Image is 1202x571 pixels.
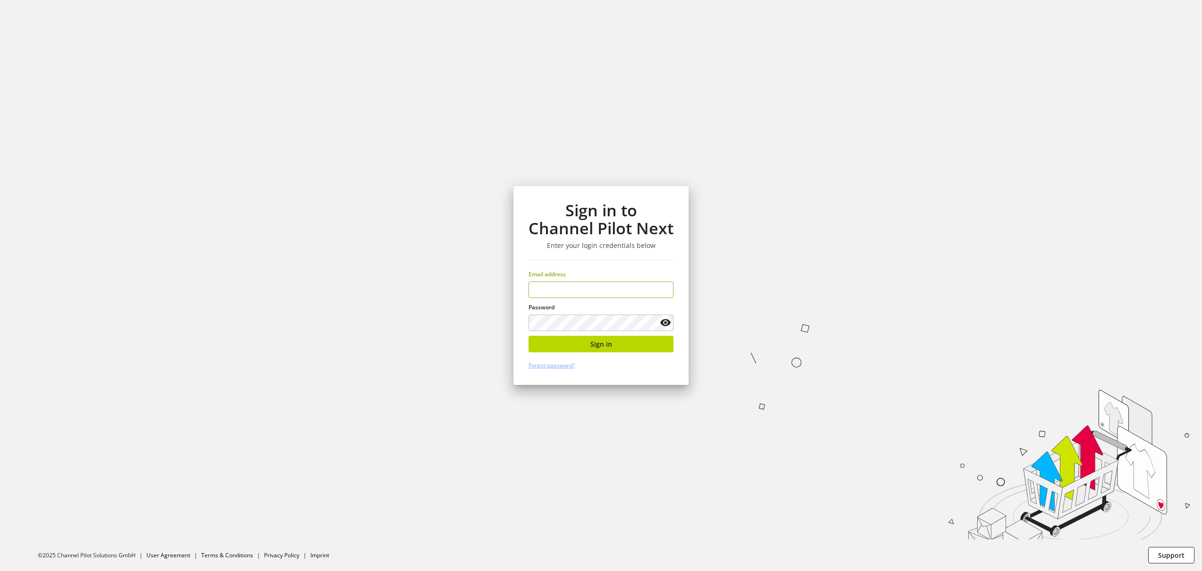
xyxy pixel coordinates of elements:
[310,551,329,559] a: Imprint
[1148,547,1194,563] button: Support
[529,303,554,311] span: Password
[38,551,146,560] li: ©2025 Channel Pilot Solutions GmbH
[529,270,566,278] span: Email address
[590,339,612,349] span: Sign in
[1158,550,1185,560] span: Support
[529,361,575,369] a: Forgot password?
[529,241,673,250] h3: Enter your login credentials below
[529,201,673,238] h1: Sign in to Channel Pilot Next
[146,551,190,559] a: User Agreement
[264,551,299,559] a: Privacy Policy
[201,551,253,559] a: Terms & Conditions
[529,336,673,352] button: Sign in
